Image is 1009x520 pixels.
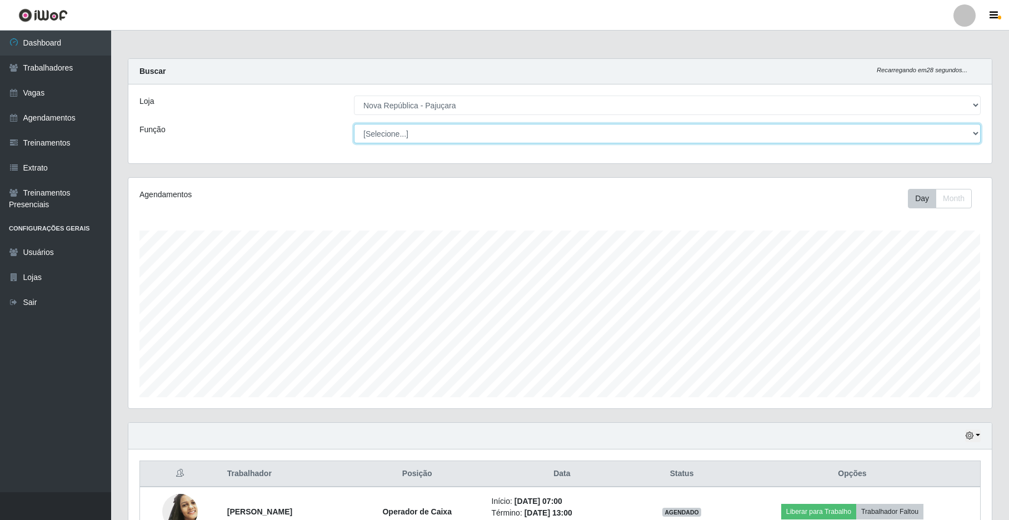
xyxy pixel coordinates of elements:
button: Month [936,189,972,208]
span: AGENDADO [662,508,701,517]
strong: Buscar [139,67,166,76]
label: Loja [139,96,154,107]
th: Opções [725,461,981,487]
th: Posição [349,461,485,487]
i: Recarregando em 28 segundos... [877,67,967,73]
strong: Operador de Caixa [382,507,452,516]
div: First group [908,189,972,208]
time: [DATE] 13:00 [525,508,572,517]
strong: [PERSON_NAME] [227,507,292,516]
li: Término: [492,507,633,519]
img: CoreUI Logo [18,8,68,22]
button: Liberar para Trabalho [781,504,856,519]
div: Agendamentos [139,189,480,201]
th: Data [485,461,640,487]
div: Toolbar with button groups [908,189,981,208]
time: [DATE] 07:00 [515,497,562,506]
label: Função [139,124,166,136]
li: Início: [492,496,633,507]
th: Status [639,461,725,487]
th: Trabalhador [221,461,349,487]
button: Trabalhador Faltou [856,504,923,519]
button: Day [908,189,936,208]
